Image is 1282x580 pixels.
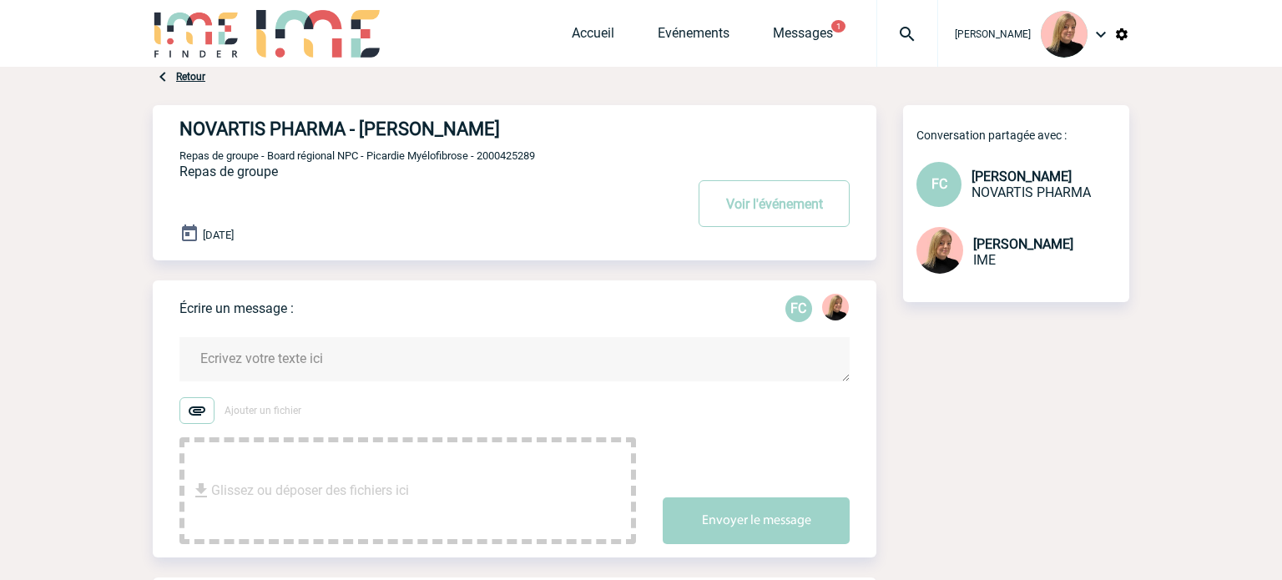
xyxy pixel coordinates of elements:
span: [DATE] [203,229,234,241]
p: Conversation partagée avec : [916,129,1129,142]
span: FC [931,176,947,192]
img: 131233-0.png [822,294,849,320]
p: Écrire un message : [179,300,294,316]
span: [PERSON_NAME] [972,169,1072,184]
button: 1 [831,20,845,33]
span: IME [973,252,996,268]
a: Evénements [658,25,729,48]
span: Glissez ou déposer des fichiers ici [211,449,409,532]
p: FC [785,295,812,322]
a: Retour [176,71,205,83]
img: 131233-0.png [916,227,963,274]
button: Envoyer le message [663,497,850,544]
h4: NOVARTIS PHARMA - [PERSON_NAME] [179,119,634,139]
span: NOVARTIS PHARMA [972,184,1091,200]
a: Messages [773,25,833,48]
div: Estelle PERIOU [822,294,849,324]
img: IME-Finder [153,10,240,58]
span: Ajouter un fichier [225,405,301,416]
span: Repas de groupe [179,164,278,179]
button: Voir l'événement [699,180,850,227]
a: Accueil [572,25,614,48]
img: file_download.svg [191,481,211,501]
div: François CERCELET [785,295,812,322]
span: Repas de groupe - Board régional NPC - Picardie Myélofibrose - 2000425289 [179,149,535,162]
span: [PERSON_NAME] [973,236,1073,252]
img: 131233-0.png [1041,11,1088,58]
span: [PERSON_NAME] [955,28,1031,40]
